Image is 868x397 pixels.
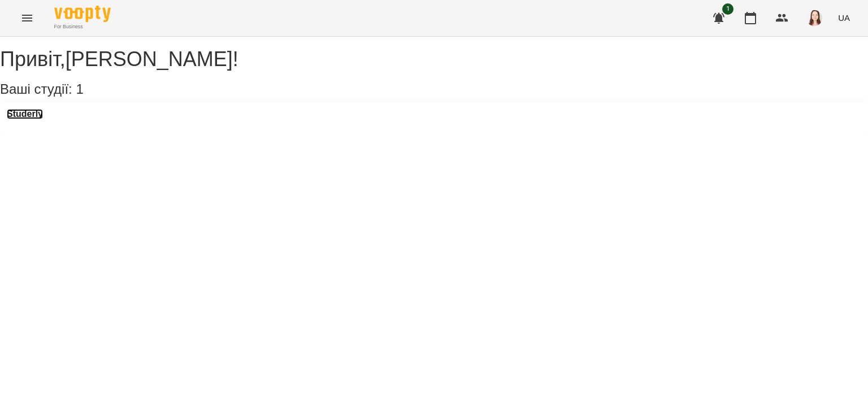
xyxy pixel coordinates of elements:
span: UA [838,12,850,24]
span: For Business [54,23,111,30]
button: UA [834,7,854,28]
img: Voopty Logo [54,6,111,22]
span: 1 [76,81,83,97]
a: Studerly [7,109,43,119]
button: Menu [14,5,41,32]
img: 83b29030cd47969af3143de651fdf18c.jpg [806,10,822,26]
span: 1 [722,3,734,15]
